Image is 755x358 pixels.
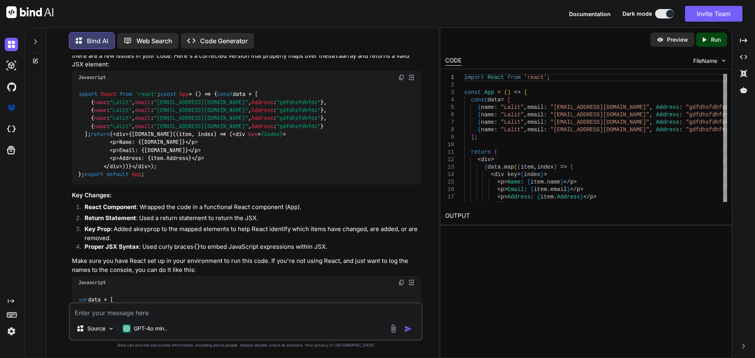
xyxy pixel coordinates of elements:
span: {[DOMAIN_NAME]((item, index) => ( Name: {[DOMAIN_NAME]} Email: {[DOMAIN_NAME]} Address: {item.Add... [78,130,286,170]
p: Code Generator [200,36,248,46]
span: Email [507,186,524,193]
span: const [217,91,233,98]
span: "Lalit" [110,123,132,130]
span: = [517,171,520,178]
span: name [481,127,494,133]
div: 1 [445,74,454,81]
span: name [94,106,107,114]
span: item [521,164,534,170]
img: preview [657,36,664,43]
span: Address [251,99,273,106]
span: ] [471,134,474,140]
span: Address [507,194,530,200]
span: { [477,127,481,133]
span: "Lalit" [110,99,132,106]
span: "Lalit" [501,112,524,118]
span: "[EMAIL_ADDRESS][DOMAIN_NAME]" [154,115,248,122]
span: React [487,74,504,81]
p: Run [711,36,721,44]
span: : [494,104,497,110]
span: { [524,89,527,95]
span: "gdfdhsfdhfds" [686,127,732,133]
span: </ > [185,139,198,146]
span: . [554,194,557,200]
img: icon [404,325,412,333]
span: ; [547,74,550,81]
span: = [501,97,504,103]
span: div [138,163,147,170]
span: , [524,104,527,110]
span: Address [557,194,580,200]
span: > [543,171,547,178]
span: "[EMAIL_ADDRESS][DOMAIN_NAME]" [154,123,248,130]
span: email [527,119,543,125]
div: 6 [445,111,454,119]
span: Address [656,104,679,110]
span: ( [570,164,573,170]
span: "[EMAIL_ADDRESS][DOMAIN_NAME]" [550,127,649,133]
div: 14 [445,171,454,178]
img: attachment [389,324,398,333]
span: { [484,164,487,170]
span: { [520,171,523,178]
span: var [79,296,88,303]
span: email [527,112,543,118]
span: : [679,104,682,110]
span: export [85,171,103,178]
div: CODE [445,56,462,66]
span: p [113,155,116,162]
li: : Used a return statement to return the JSX. [78,214,421,225]
strong: React Component [85,203,136,211]
span: email [527,127,543,133]
span: email [527,104,543,110]
span: ( [514,164,517,170]
span: name [481,104,494,110]
span: "[EMAIL_ADDRESS][DOMAIN_NAME]" [550,112,649,118]
span: ) [554,164,557,170]
img: darkChat [5,38,18,51]
span: , [524,119,527,125]
span: p [501,186,504,193]
span: < > [110,139,119,146]
span: , [524,112,527,118]
span: email [135,106,151,114]
span: from [120,91,132,98]
span: ) [507,89,510,95]
span: name [547,179,560,185]
span: 'react' [524,74,547,81]
span: 'react' [135,91,157,98]
span: </ > [192,155,204,162]
span: . [501,164,504,170]
span: div [236,130,245,138]
div: 9 [445,134,454,141]
span: < > [113,130,129,138]
span: { [530,186,534,193]
span: : [543,112,547,118]
span: map [504,164,514,170]
span: "Lalit" [110,106,132,114]
span: p [198,155,201,162]
span: index [524,171,540,178]
span: p [570,179,573,185]
h2: OUTPUT [440,207,732,225]
p: Source [87,325,105,332]
span: import [464,74,484,81]
span: App [132,171,141,178]
span: ; [474,134,477,140]
span: const [471,97,487,103]
span: { [537,194,540,200]
span: Javascript [78,74,106,81]
span: ( [494,149,497,155]
span: Javascript [78,279,106,286]
img: copy [398,279,405,286]
span: Name [507,179,521,185]
span: email [135,99,151,106]
span: div [116,130,125,138]
span: name [94,115,107,122]
span: email [550,186,567,193]
span: > [504,179,507,185]
span: p [590,194,593,200]
span: email [135,123,151,130]
span: React [101,91,116,98]
span: < = > [232,130,286,138]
